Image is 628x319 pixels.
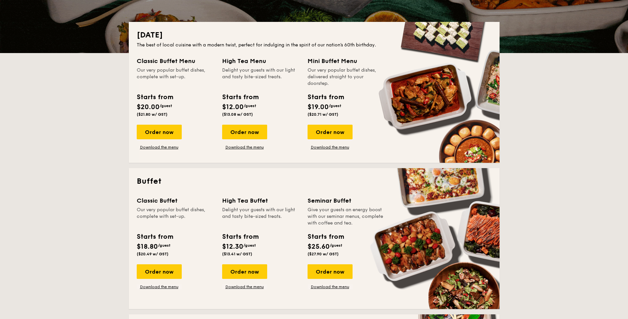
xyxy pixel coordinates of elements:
[160,103,172,108] span: /guest
[243,243,256,248] span: /guest
[222,196,300,205] div: High Tea Buffet
[137,42,492,48] div: The best of local cuisine with a modern twist, perfect for indulging in the spirit of our nation’...
[329,103,341,108] span: /guest
[222,112,253,117] span: ($13.08 w/ GST)
[137,264,182,279] div: Order now
[308,196,385,205] div: Seminar Buffet
[308,284,353,289] a: Download the menu
[308,243,330,251] span: $25.60
[137,243,158,251] span: $18.80
[308,125,353,139] div: Order now
[137,112,168,117] span: ($21.80 w/ GST)
[308,145,353,150] a: Download the menu
[137,92,173,102] div: Starts from
[308,112,338,117] span: ($20.71 w/ GST)
[137,30,492,40] h2: [DATE]
[137,196,214,205] div: Classic Buffet
[158,243,170,248] span: /guest
[137,252,169,256] span: ($20.49 w/ GST)
[137,56,214,66] div: Classic Buffet Menu
[222,243,243,251] span: $12.30
[137,103,160,111] span: $20.00
[330,243,342,248] span: /guest
[308,264,353,279] div: Order now
[222,92,258,102] div: Starts from
[137,232,173,242] div: Starts from
[222,207,300,226] div: Delight your guests with our light and tasty bite-sized treats.
[222,264,267,279] div: Order now
[308,67,385,87] div: Our very popular buffet dishes, delivered straight to your doorstep.
[222,232,258,242] div: Starts from
[308,232,344,242] div: Starts from
[137,67,214,87] div: Our very popular buffet dishes, complete with set-up.
[137,125,182,139] div: Order now
[222,284,267,289] a: Download the menu
[308,252,339,256] span: ($27.90 w/ GST)
[137,284,182,289] a: Download the menu
[222,56,300,66] div: High Tea Menu
[137,207,214,226] div: Our very popular buffet dishes, complete with set-up.
[222,145,267,150] a: Download the menu
[244,103,256,108] span: /guest
[222,125,267,139] div: Order now
[137,176,492,187] h2: Buffet
[222,103,244,111] span: $12.00
[308,92,344,102] div: Starts from
[222,252,252,256] span: ($13.41 w/ GST)
[308,103,329,111] span: $19.00
[137,145,182,150] a: Download the menu
[308,207,385,226] div: Give your guests an energy boost with our seminar menus, complete with coffee and tea.
[308,56,385,66] div: Mini Buffet Menu
[222,67,300,87] div: Delight your guests with our light and tasty bite-sized treats.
